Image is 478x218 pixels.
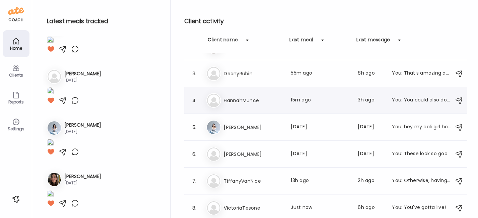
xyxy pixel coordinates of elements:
div: [DATE] [358,150,384,158]
div: Last message [356,36,390,47]
img: bg-avatar-default.svg [207,67,220,80]
div: 4. [190,96,198,104]
div: Clients [4,73,28,77]
img: images%2Fg0h3UeSMiaSutOWea2qVtuQrzdp1%2FGR8yTHs9R8CZuUkdmApQ%2FvfBSuoV31FBjk2jenjSo_1080 [47,139,54,148]
img: images%2Fvrxxq8hx67gXpjBZ45R0tDyoZHb2%2FLORo2IQjLEwVslU2UOoo%2Fl9yHUcTLhZSc6fEXRtxE_1080 [47,87,54,96]
div: [DATE] [291,150,350,158]
img: avatars%2FAaUPpAz4UBePyDKK2OMJTfZ0WR82 [48,173,61,186]
div: [DATE] [64,77,101,83]
h3: VictoriaTesone [224,204,283,212]
div: 6h ago [358,204,384,212]
div: You: hey my cali girl hows it going?! [392,123,451,131]
div: You: Otherwise, having olive oil on the veggies is a good fat source to help also balance your bl... [392,177,451,185]
h3: [PERSON_NAME] [64,122,101,129]
div: Settings [4,127,28,131]
div: 8h ago [358,70,384,78]
h3: [PERSON_NAME] [64,70,101,77]
div: 55m ago [291,70,350,78]
div: 5. [190,123,198,131]
h3: [PERSON_NAME] [224,150,283,158]
div: 3h ago [358,96,384,104]
div: Just now [291,204,350,212]
h3: DeanyRubin [224,70,283,78]
div: Client name [208,36,238,47]
div: You: That’s amazing and just what we want to see! The next ideal step would be to save a higher s... [392,70,451,78]
img: bg-avatar-default.svg [207,174,220,188]
img: bg-avatar-default.svg [207,147,220,161]
div: coach [8,17,23,23]
h3: HannahMunce [224,96,283,104]
div: You: You've gotta live! [392,204,451,212]
div: You: You could also do overnight chia seed pudding, add protein powder, and just have it in the f... [392,96,451,104]
h3: [PERSON_NAME] [64,173,101,180]
div: [DATE] [358,123,384,131]
img: bg-avatar-default.svg [207,201,220,215]
img: avatars%2Fg0h3UeSMiaSutOWea2qVtuQrzdp1 [207,121,220,134]
h3: [PERSON_NAME] [224,123,283,131]
img: avatars%2Fg0h3UeSMiaSutOWea2qVtuQrzdp1 [48,121,61,135]
div: 15m ago [291,96,350,104]
div: 13h ago [291,177,350,185]
img: images%2Fg9iWlknwy2RZgDj9ZzwSzLp9rpp2%2FiurFMaXvvzd8tdmbhJ3i%2Fhn4eiBAoIEfE4CPrMg9M_1080 [47,36,54,45]
div: [DATE] [64,180,101,186]
img: images%2FAaUPpAz4UBePyDKK2OMJTfZ0WR82%2FEmd0lpdicTLEJ7GiCsi7%2Fq3Fp9tIqIlJU4YRdVtUa_1080 [47,190,54,199]
div: 6. [190,150,198,158]
img: ate [8,5,24,16]
h2: Client activity [184,16,467,26]
img: bg-avatar-default.svg [48,70,61,83]
h3: TiffanyVanNice [224,177,283,185]
div: Last meal [289,36,313,47]
div: Home [4,46,28,50]
div: 3. [190,70,198,78]
img: bg-avatar-default.svg [207,94,220,107]
div: 8. [190,204,198,212]
h2: Latest meals tracked [47,16,160,26]
div: You: These look so good! Had never heard of them! [392,150,451,158]
div: [DATE] [291,123,350,131]
div: 2h ago [358,177,384,185]
div: 7. [190,177,198,185]
div: [DATE] [64,129,101,135]
div: Reports [4,100,28,104]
